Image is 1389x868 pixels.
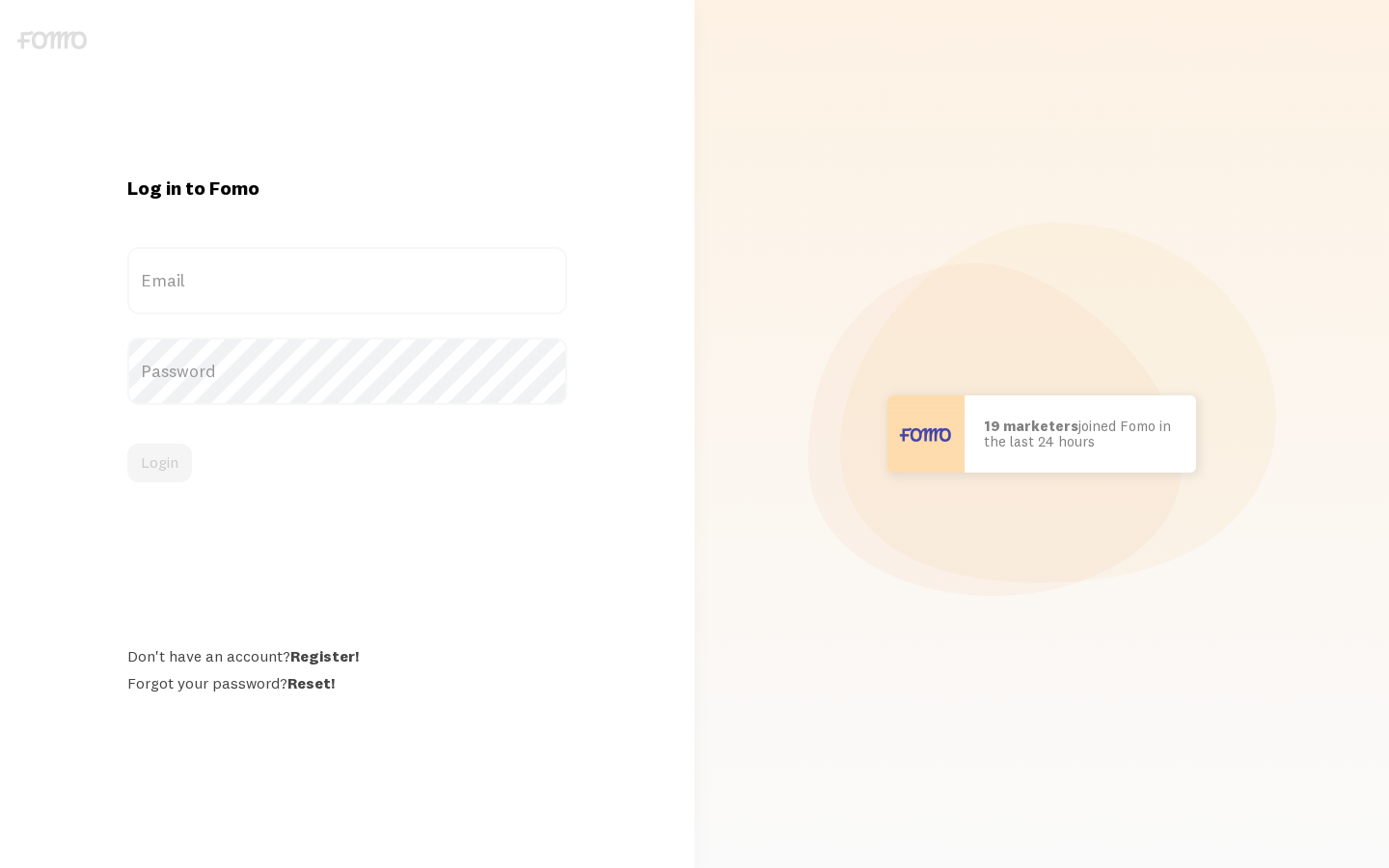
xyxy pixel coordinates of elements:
[127,338,567,405] label: Password
[127,176,567,201] h1: Log in to Fomo
[287,673,335,692] a: Reset!
[17,31,87,49] img: fomo-logo-gray-b99e0e8ada9f9040e2984d0d95b3b12da0074ffd48d1e5cb62ac37fc77b0b268.svg
[127,247,567,314] label: Email
[984,419,1177,450] p: joined Fomo in the last 24 hours
[127,673,567,692] div: Forgot your password?
[984,417,1078,435] b: 19 marketers
[887,395,965,473] img: User avatar
[290,646,359,665] a: Register!
[127,646,567,665] div: Don't have an account?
